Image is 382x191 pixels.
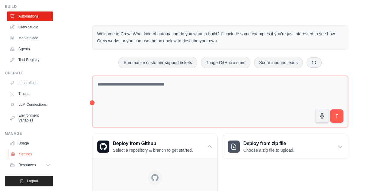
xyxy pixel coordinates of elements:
[7,44,53,54] a: Agents
[7,111,53,125] a: Environment Variables
[5,4,53,9] div: Build
[243,140,294,147] h3: Deploy from zip file
[7,89,53,99] a: Traces
[8,149,53,159] a: Settings
[254,57,303,68] button: Score inbound leads
[7,22,53,32] a: Crew Studio
[7,160,53,170] button: Resources
[7,33,53,43] a: Marketplace
[7,11,53,21] a: Automations
[7,138,53,148] a: Usage
[118,57,197,68] button: Summarize customer support tickets
[27,179,38,183] span: Logout
[5,71,53,76] div: Operate
[5,131,53,136] div: Manage
[352,162,382,191] iframe: Chat Widget
[97,31,343,44] p: Welcome to Crew! What kind of automation do you want to build? I'll include some examples if you'...
[113,140,193,147] h3: Deploy from Github
[243,147,294,153] p: Choose a zip file to upload.
[201,57,250,68] button: Triage GitHub issues
[113,147,193,153] p: Select a repository & branch to get started.
[5,176,53,186] button: Logout
[7,100,53,109] a: LLM Connections
[7,78,53,88] a: Integrations
[18,163,36,167] span: Resources
[7,55,53,65] a: Tool Registry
